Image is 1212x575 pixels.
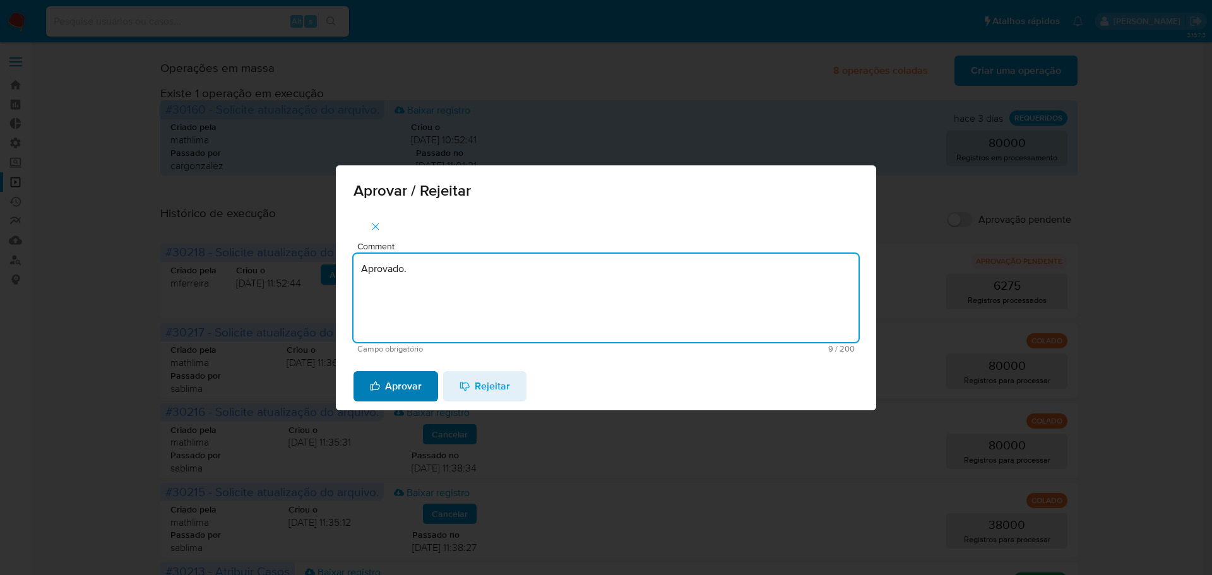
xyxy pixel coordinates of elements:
[353,183,858,198] span: Aprovar / Rejeitar
[370,372,422,400] span: Aprovar
[460,372,510,400] span: Rejeitar
[443,371,526,401] button: Rejeitar
[353,254,858,342] textarea: Aprovado.
[357,242,862,251] span: Comment
[353,371,438,401] button: Aprovar
[357,345,606,353] span: Campo obrigatório
[606,345,855,353] span: Máximo 200 caracteres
